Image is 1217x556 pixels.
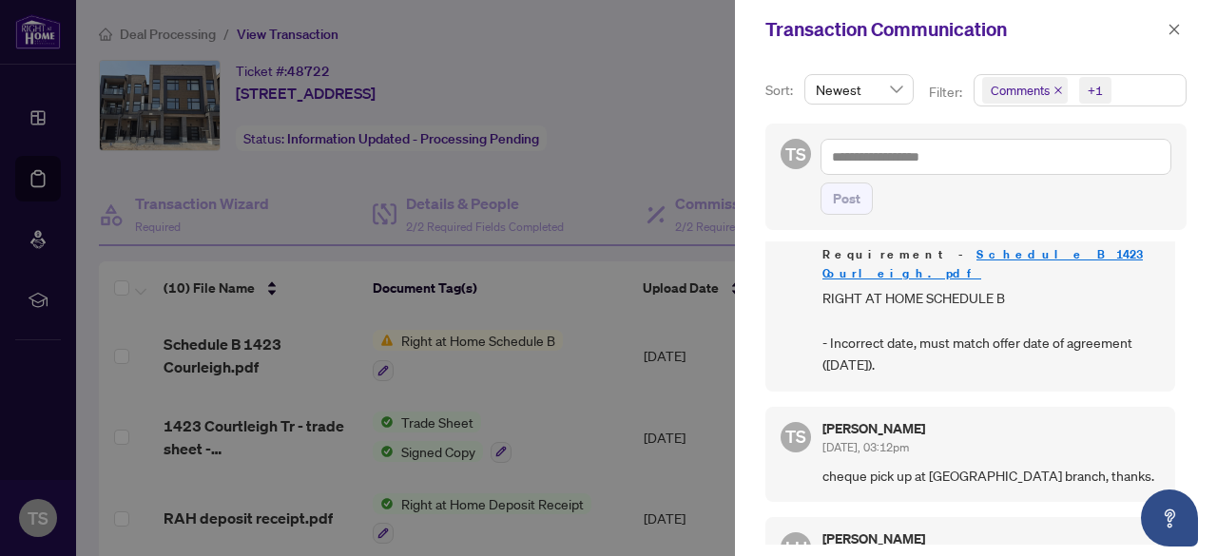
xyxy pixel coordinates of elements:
[765,80,797,101] p: Sort:
[1088,81,1103,100] div: +1
[1141,489,1198,546] button: Open asap
[822,287,1160,376] span: RIGHT AT HOME SCHEDULE B - Incorrect date, must match offer date of agreement ([DATE]).
[822,422,925,435] h5: [PERSON_NAME]
[785,423,806,450] span: TS
[765,15,1162,44] div: Transaction Communication
[929,82,965,103] p: Filter:
[982,77,1068,104] span: Comments
[821,182,873,215] button: Post
[822,246,1143,281] a: Schedule B 1423 Courleigh.pdf
[1053,86,1063,95] span: close
[822,465,1160,487] span: cheque pick up at [GEOGRAPHIC_DATA] branch, thanks.
[991,81,1050,100] span: Comments
[822,532,925,546] h5: [PERSON_NAME]
[816,75,902,104] span: Newest
[822,440,909,454] span: [DATE], 03:12pm
[822,245,1160,283] span: Requirement -
[1168,23,1181,36] span: close
[785,141,806,167] span: TS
